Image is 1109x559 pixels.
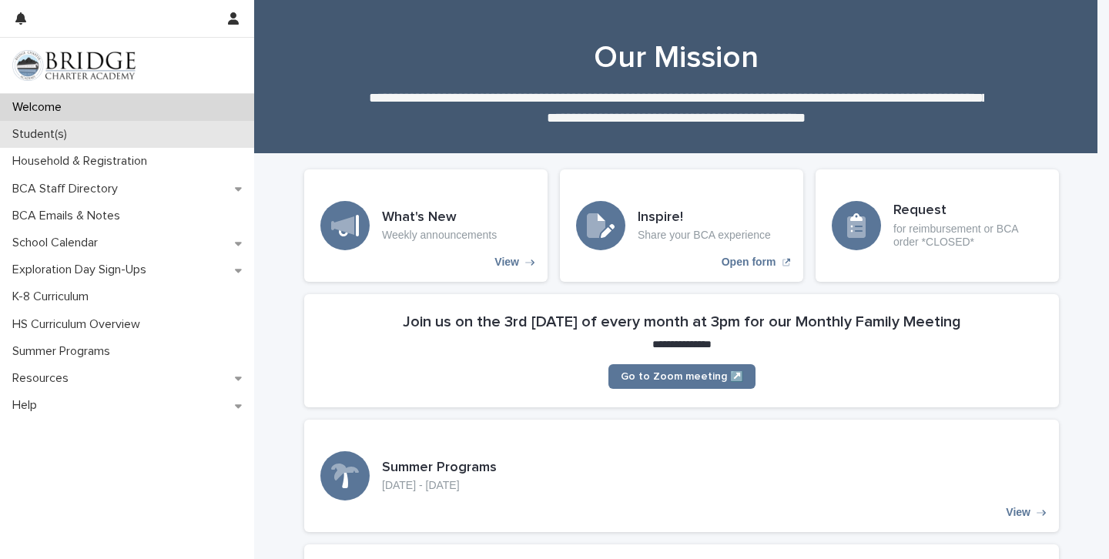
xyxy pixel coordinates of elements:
p: School Calendar [6,236,110,250]
a: Go to Zoom meeting ↗️ [608,364,756,389]
h3: What's New [382,209,497,226]
p: HS Curriculum Overview [6,317,152,332]
p: Resources [6,371,81,386]
p: Exploration Day Sign-Ups [6,263,159,277]
p: Share your BCA experience [638,229,771,242]
p: Household & Registration [6,154,159,169]
p: Welcome [6,100,74,115]
h2: Join us on the 3rd [DATE] of every month at 3pm for our Monthly Family Meeting [403,313,961,331]
h1: Our Mission [299,39,1054,76]
h3: Inspire! [638,209,771,226]
span: Go to Zoom meeting ↗️ [621,371,743,382]
p: for reimbursement or BCA order *CLOSED* [893,223,1043,249]
a: View [304,169,548,282]
p: BCA Emails & Notes [6,209,132,223]
p: Weekly announcements [382,229,497,242]
p: BCA Staff Directory [6,182,130,196]
p: K-8 Curriculum [6,290,101,304]
p: [DATE] - [DATE] [382,479,497,492]
h3: Summer Programs [382,460,497,477]
p: Help [6,398,49,413]
p: Open form [722,256,776,269]
p: Summer Programs [6,344,122,359]
a: Open form [560,169,803,282]
p: View [494,256,519,269]
img: V1C1m3IdTEidaUdm9Hs0 [12,50,136,81]
p: View [1006,506,1030,519]
p: Student(s) [6,127,79,142]
h3: Request [893,203,1043,219]
a: View [304,420,1059,532]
